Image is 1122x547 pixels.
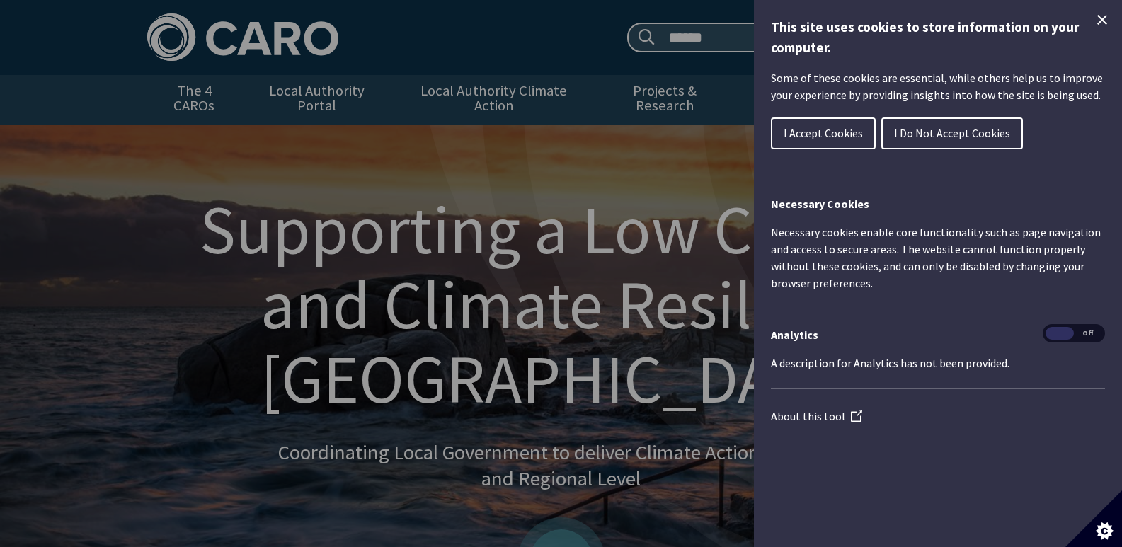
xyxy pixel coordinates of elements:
button: Set cookie preferences [1065,490,1122,547]
span: I Do Not Accept Cookies [894,126,1010,140]
span: Off [1074,327,1102,340]
button: I Accept Cookies [771,117,876,149]
a: About this tool [771,409,862,423]
span: On [1046,327,1074,340]
span: I Accept Cookies [784,126,863,140]
h1: This site uses cookies to store information on your computer. [771,17,1105,58]
p: Some of these cookies are essential, while others help us to improve your experience by providing... [771,69,1105,103]
h3: Analytics [771,326,1105,343]
h2: Necessary Cookies [771,195,1105,212]
button: Close Cookie Control [1094,11,1111,28]
p: A description for Analytics has not been provided. [771,355,1105,372]
p: Necessary cookies enable core functionality such as page navigation and access to secure areas. T... [771,224,1105,292]
button: I Do Not Accept Cookies [881,117,1023,149]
